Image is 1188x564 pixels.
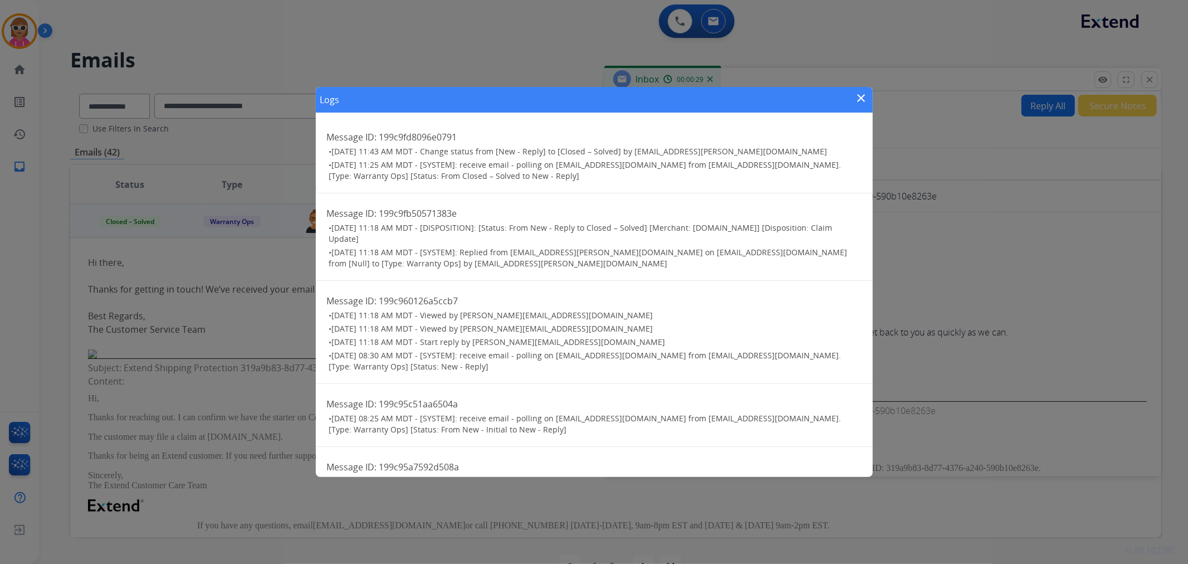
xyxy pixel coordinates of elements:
span: [DATE] 11:18 AM MDT - Viewed by [PERSON_NAME][EMAIL_ADDRESS][DOMAIN_NAME] [332,310,653,320]
span: 199c960126a5ccb7 [379,295,458,307]
span: [DATE] 08:30 AM MDT - [SYSTEM]: receive email - polling on [EMAIL_ADDRESS][DOMAIN_NAME] from [EMA... [329,350,842,372]
span: [DATE] 11:43 AM MDT - Change status from [New - Reply] to [Closed – Solved] by [EMAIL_ADDRESS][PE... [332,146,828,157]
h3: • [329,146,862,157]
mat-icon: close [855,91,868,105]
span: 199c9fd8096e0791 [379,131,457,143]
h3: • [329,323,862,334]
h3: • [329,222,862,245]
span: Message ID: [327,207,377,220]
h3: • [329,337,862,348]
h3: • [329,310,862,321]
h3: • [329,350,862,372]
span: 199c9fb50571383e [379,207,457,220]
span: [DATE] 11:18 AM MDT - [SYSTEM]: Replied from [EMAIL_ADDRESS][PERSON_NAME][DOMAIN_NAME] on [EMAIL_... [329,247,848,269]
span: Message ID: [327,295,377,307]
h3: • [329,159,862,182]
span: [DATE] 11:18 AM MDT - Start reply by [PERSON_NAME][EMAIL_ADDRESS][DOMAIN_NAME] [332,337,666,347]
span: [DATE] 11:25 AM MDT - [SYSTEM]: receive email - polling on [EMAIL_ADDRESS][DOMAIN_NAME] from [EMA... [329,159,842,181]
span: [DATE] 11:18 AM MDT - [DISPOSITION]: [Status: From New - Reply to Closed – Solved] [Merchant: [DO... [329,222,833,244]
h3: • [329,413,862,435]
span: [DATE] 11:18 AM MDT - Viewed by [PERSON_NAME][EMAIL_ADDRESS][DOMAIN_NAME] [332,323,653,334]
span: 199c95c51aa6504a [379,398,458,410]
span: 199c95a7592d508a [379,461,459,473]
h3: • [329,476,862,498]
span: Message ID: [327,461,377,473]
h1: Logs [320,93,340,106]
span: Message ID: [327,131,377,143]
p: 0.20.1027RC [1126,544,1177,557]
span: [DATE] 08:25 AM MDT - [SYSTEM]: receive email - polling on [EMAIL_ADDRESS][DOMAIN_NAME] from [EMA... [329,476,862,498]
span: Message ID: [327,398,377,410]
span: [DATE] 08:25 AM MDT - [SYSTEM]: receive email - polling on [EMAIL_ADDRESS][DOMAIN_NAME] from [EMA... [329,413,842,435]
h3: • [329,247,862,269]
